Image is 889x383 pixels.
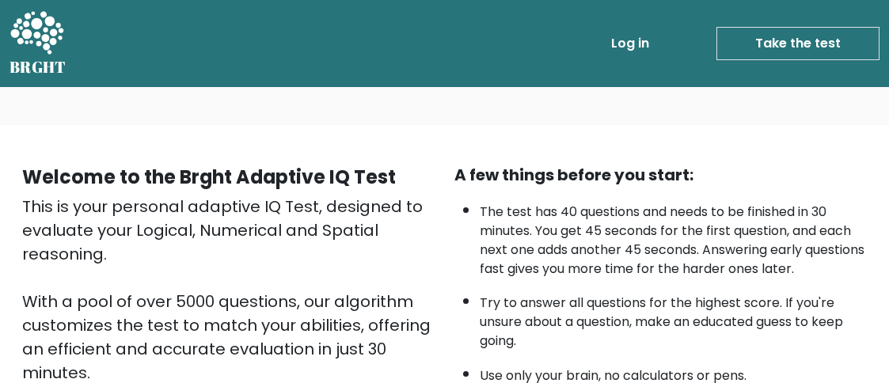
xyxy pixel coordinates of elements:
div: A few things before you start: [454,163,868,187]
a: BRGHT [9,6,66,81]
a: Take the test [716,27,880,60]
b: Welcome to the Brght Adaptive IQ Test [22,164,396,190]
a: Log in [605,28,655,59]
li: The test has 40 questions and needs to be finished in 30 minutes. You get 45 seconds for the firs... [480,195,868,279]
h5: BRGHT [9,58,66,77]
li: Try to answer all questions for the highest score. If you're unsure about a question, make an edu... [480,286,868,351]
